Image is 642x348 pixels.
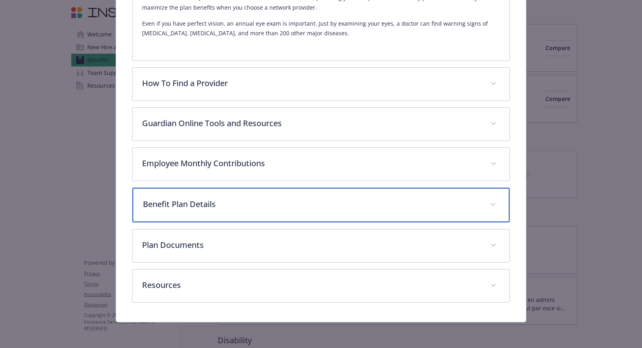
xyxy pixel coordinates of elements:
div: Plan Documents [132,229,510,262]
p: How To Find a Provider [142,77,481,89]
div: Employee Monthly Contributions [132,148,510,181]
p: Benefit Plan Details [143,198,480,210]
div: Guardian Online Tools and Resources [132,108,510,141]
div: How To Find a Provider [132,68,510,101]
div: Resources [132,270,510,302]
p: Guardian Online Tools and Resources [142,117,481,129]
p: Even if you have perfect vision, an annual eye exam is important. Just by examining your eyes, a ... [142,19,500,38]
p: Resources [142,279,481,291]
p: Employee Monthly Contributions [142,157,481,169]
p: Plan Documents [142,239,481,251]
div: Benefit Plan Details [132,188,510,222]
